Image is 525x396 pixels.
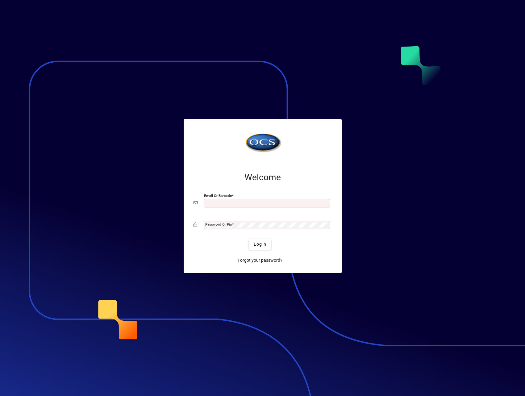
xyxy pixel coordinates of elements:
[254,241,266,248] span: Login
[194,172,332,183] h2: Welcome
[204,194,232,198] mat-label: Email or Barcode
[238,257,282,264] span: Forgot your password?
[205,222,232,227] mat-label: Password or Pin
[235,255,285,266] a: Forgot your password?
[249,239,271,250] button: Login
